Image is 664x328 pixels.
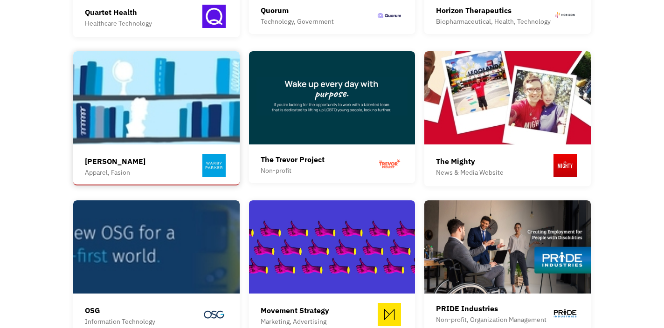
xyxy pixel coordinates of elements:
[436,303,546,314] div: PRIDE Industries
[261,154,325,165] div: The Trevor Project
[436,156,504,167] div: The Mighty
[249,51,415,183] a: The Trevor ProjectNon-profit
[73,51,240,185] a: [PERSON_NAME]Apparel, Fasion
[261,16,334,27] div: Technology, Government
[424,51,591,186] a: The MightyNews & Media Website
[261,5,334,16] div: Quorum
[85,18,152,29] div: Healthcare Technology
[436,314,546,325] div: Non-profit, Organization Management
[85,167,145,178] div: Apparel, Fasion
[436,167,504,178] div: News & Media Website
[261,316,329,327] div: Marketing, Advertising
[436,5,551,16] div: Horizon Therapeutics
[85,305,155,316] div: OSG
[261,305,329,316] div: Movement Strategy
[85,156,145,167] div: [PERSON_NAME]
[261,165,325,176] div: Non-profit
[436,16,551,27] div: Biopharmaceutical, Health, Technology
[85,316,155,327] div: Information Technology
[85,7,152,18] div: Quartet Health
